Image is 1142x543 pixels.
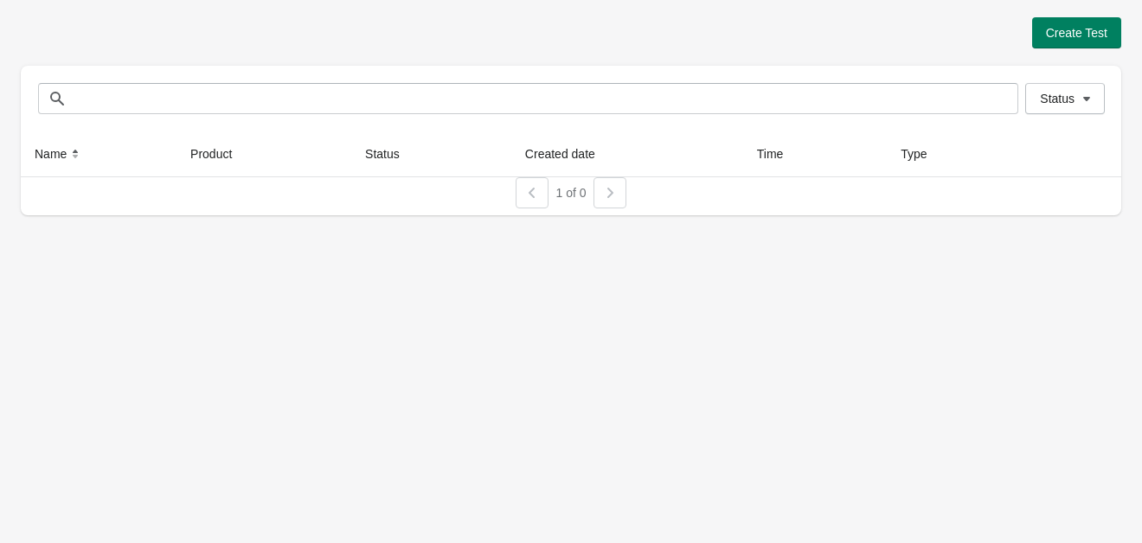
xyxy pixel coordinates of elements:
[894,138,951,169] button: Type
[358,138,424,169] button: Status
[1025,83,1105,114] button: Status
[1040,92,1075,105] span: Status
[518,138,619,169] button: Created date
[1046,26,1107,40] span: Create Test
[1032,17,1121,48] button: Create Test
[28,138,91,169] button: Name
[750,138,808,169] button: Time
[183,138,256,169] button: Product
[555,186,586,200] span: 1 of 0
